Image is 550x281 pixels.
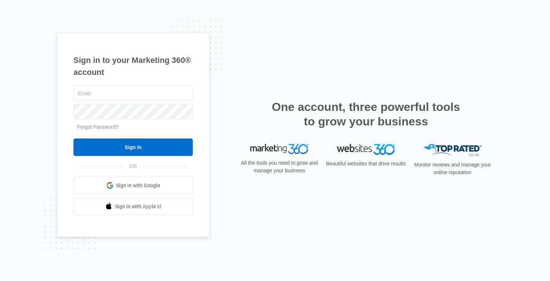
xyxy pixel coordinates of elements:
[73,198,193,215] a: Sign in with Apple Id
[73,139,193,156] input: Sign In
[239,159,320,174] p: All the tools you need to grow and manage your business
[250,144,308,154] img: Marketing 360
[73,86,193,101] input: Email
[77,124,119,130] a: Forgot Password?
[270,100,462,129] h2: One account, three powerful tools to grow your business
[73,177,193,194] a: Sign in with Google
[116,182,160,189] span: Sign in with Google
[337,144,395,154] img: Websites 360
[124,162,142,170] span: OR
[412,161,493,176] p: Monitor reviews and manage your online reputation
[115,203,162,210] span: Sign in with Apple Id
[423,144,482,156] img: Top Rated Local
[325,160,407,168] p: Beautiful websites that drive results
[73,54,193,78] h1: Sign in to your Marketing 360® account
